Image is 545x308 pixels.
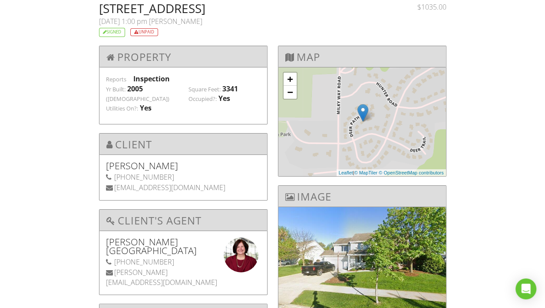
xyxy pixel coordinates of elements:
[106,161,261,170] h5: [PERSON_NAME]
[284,86,297,99] a: Zoom out
[224,238,258,272] img: data
[106,257,261,267] div: [PHONE_NUMBER]
[106,172,261,182] div: [PHONE_NUMBER]
[133,74,261,84] div: Inspection
[149,17,202,26] span: [PERSON_NAME]
[99,28,125,37] div: Signed
[106,86,126,94] label: Yr Built:
[106,75,126,83] label: Reports
[99,2,387,14] h2: [STREET_ADDRESS]
[278,46,446,67] h3: Map
[130,28,158,37] div: Unpaid
[515,278,536,299] div: Open Intercom Messenger
[127,84,143,94] div: 2005
[397,2,446,12] div: $1035.00
[99,134,267,155] h3: Client
[99,17,147,26] span: [DATE] 1:00 pm
[140,103,152,113] div: Yes
[337,169,446,177] div: |
[106,183,261,192] div: [EMAIL_ADDRESS][DOMAIN_NAME]
[99,210,267,231] h3: Client's Agent
[106,268,261,287] div: [PERSON_NAME][EMAIL_ADDRESS][DOMAIN_NAME]
[218,94,230,103] div: Yes
[106,238,261,255] h5: [PERSON_NAME][GEOGRAPHIC_DATA]
[99,46,267,67] h3: Property
[278,186,446,207] h3: Image
[188,95,217,103] label: Occupied?:
[354,170,378,175] a: © MapTiler
[222,84,238,94] div: 3341
[379,170,443,175] a: © OpenStreetMap contributors
[339,170,353,175] a: Leaflet
[188,86,221,94] label: Square Feet:
[106,95,169,103] label: ([DEMOGRAPHIC_DATA])
[284,73,297,86] a: Zoom in
[106,105,138,113] label: Utilities On?:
